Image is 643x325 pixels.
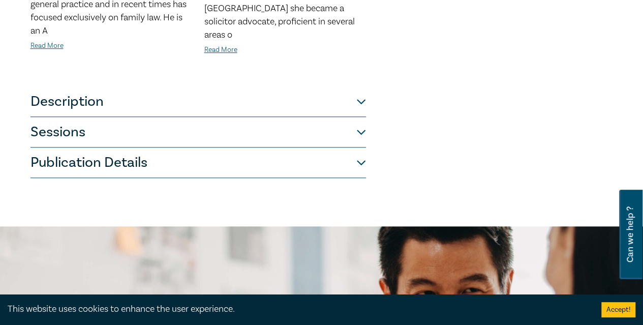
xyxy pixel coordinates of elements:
[625,196,635,273] span: Can we help ?
[204,45,237,54] a: Read More
[30,86,366,117] button: Description
[30,41,64,50] a: Read More
[30,293,270,319] h2: Stay informed.
[601,302,635,317] button: Accept cookies
[8,303,586,316] div: This website uses cookies to enhance the user experience.
[30,147,366,178] button: Publication Details
[30,117,366,147] button: Sessions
